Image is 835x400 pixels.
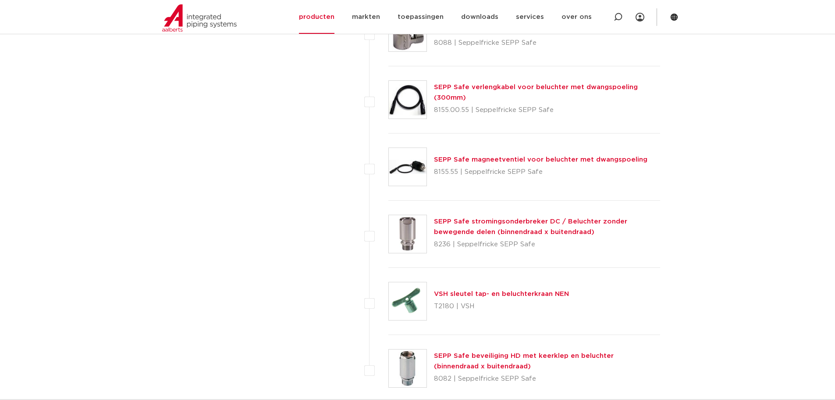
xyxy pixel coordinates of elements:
[389,282,426,320] img: Thumbnail for VSH sleutel tap- en beluchterkraan NEN
[434,353,614,370] a: SEPP Safe beveiliging HD met keerklep en beluchter (binnendraad x buitendraad)
[434,299,569,314] p: T2180 | VSH
[389,148,426,186] img: Thumbnail for SEPP Safe magneetventiel voor beluchter met dwangspoeling
[434,165,647,179] p: 8155.55 | Seppelfricke SEPP Safe
[389,215,426,253] img: Thumbnail for SEPP Safe stromingsonderbreker DC / Beluchter zonder bewegende delen (binnendraad x...
[434,156,647,163] a: SEPP Safe magneetventiel voor beluchter met dwangspoeling
[434,36,661,50] p: 8088 | Seppelfricke SEPP Safe
[434,103,661,117] p: 8155.00.55 | Seppelfricke SEPP Safe
[434,218,627,235] a: SEPP Safe stromingsonderbreker DC / Beluchter zonder bewegende delen (binnendraad x buitendraad)
[434,372,661,386] p: 8082 | Seppelfricke SEPP Safe
[434,238,661,252] p: 8236 | Seppelfricke SEPP Safe
[389,81,426,119] img: Thumbnail for SEPP Safe verlengkabel voor beluchter met dwangspoeling (300mm)
[434,291,569,297] a: VSH sleutel tap- en beluchterkraan NEN
[389,350,426,387] img: Thumbnail for SEPP Safe beveiliging HD met keerklep en beluchter (binnendraad x buitendraad)
[434,84,638,101] a: SEPP Safe verlengkabel voor beluchter met dwangspoeling (300mm)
